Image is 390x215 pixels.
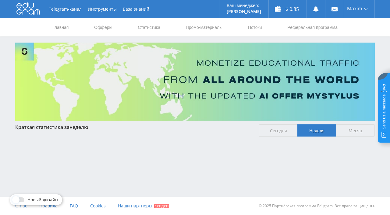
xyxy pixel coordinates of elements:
a: Офферы [94,18,113,36]
span: FAQ [70,203,78,209]
span: Наши партнеры [118,203,152,209]
span: Скидки [154,204,169,208]
span: Месяц [336,124,375,137]
p: Ваш менеджер: [227,3,261,8]
a: Cookies [90,197,106,215]
span: Правила [39,203,58,209]
span: О нас [15,203,27,209]
div: Краткая статистика за [15,124,253,130]
a: FAQ [70,197,78,215]
a: Промо-материалы [185,18,223,36]
a: Потоки [247,18,263,36]
img: Banner [15,43,375,121]
span: Неделя [297,124,336,137]
a: Реферальная программа [287,18,338,36]
div: © 2025 Партнёрская программа Edugram. Все права защищены. [198,197,375,215]
a: О нас [15,197,27,215]
span: Сегодня [259,124,298,137]
a: Правила [39,197,58,215]
span: Cookies [90,203,106,209]
a: Главная [52,18,69,36]
a: Статистика [137,18,161,36]
span: неделю [69,124,88,130]
span: Maxim [347,6,362,11]
span: Новый дизайн [27,197,58,202]
a: Наши партнеры Скидки [118,197,169,215]
p: [PERSON_NAME] [227,9,261,14]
